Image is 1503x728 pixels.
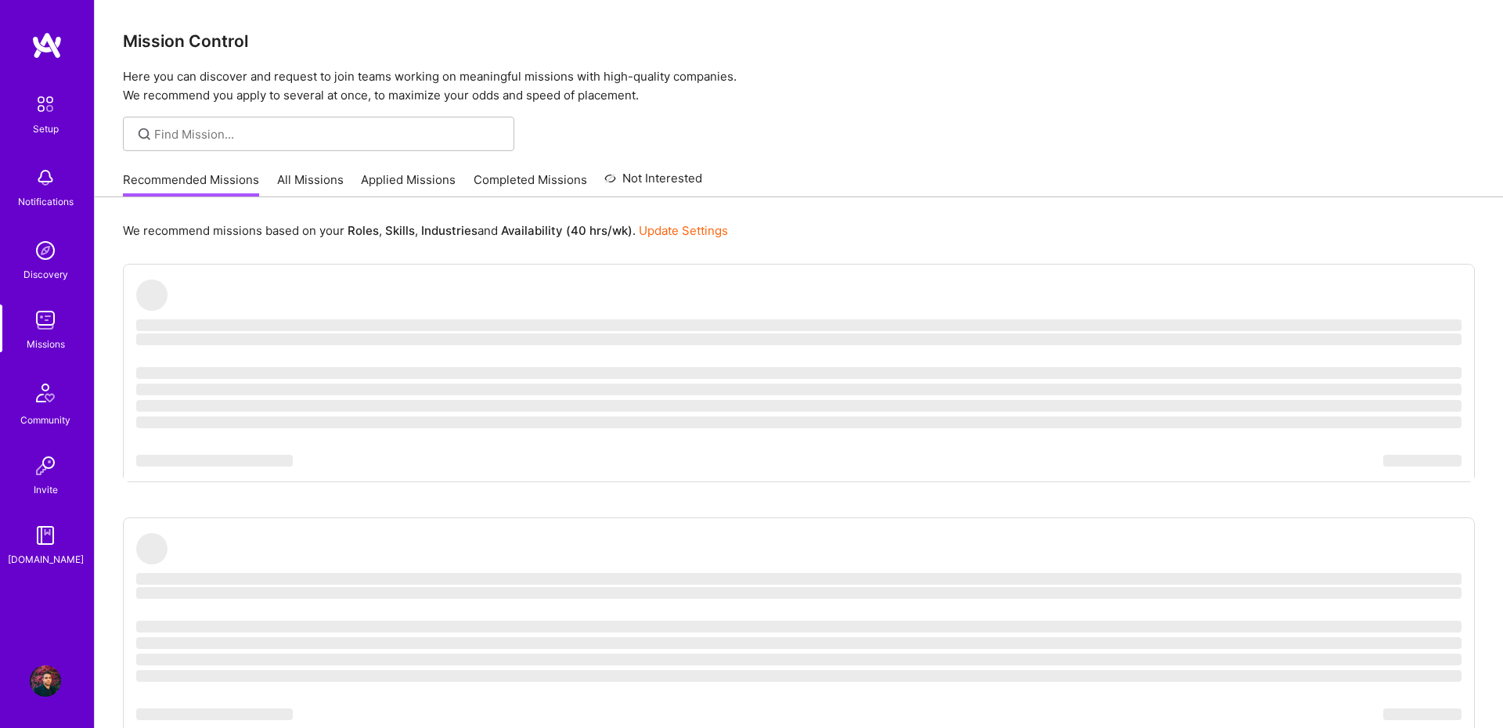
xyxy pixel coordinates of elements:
[34,481,58,498] div: Invite
[33,121,59,137] div: Setup
[30,520,61,551] img: guide book
[123,67,1475,105] p: Here you can discover and request to join teams working on meaningful missions with high-quality ...
[26,665,65,697] a: User Avatar
[277,171,344,197] a: All Missions
[18,193,74,210] div: Notifications
[474,171,587,197] a: Completed Missions
[30,305,61,336] img: teamwork
[421,223,478,238] b: Industries
[27,336,65,352] div: Missions
[385,223,415,238] b: Skills
[123,31,1475,51] h3: Mission Control
[123,222,728,239] p: We recommend missions based on your , , and .
[135,125,153,143] i: icon SearchGrey
[361,171,456,197] a: Applied Missions
[8,551,84,568] div: [DOMAIN_NAME]
[501,223,633,238] b: Availability (40 hrs/wk)
[604,169,702,197] a: Not Interested
[31,31,63,59] img: logo
[30,665,61,697] img: User Avatar
[23,266,68,283] div: Discovery
[639,223,728,238] a: Update Settings
[123,171,259,197] a: Recommended Missions
[154,126,503,142] input: Find Mission...
[29,88,62,121] img: setup
[348,223,379,238] b: Roles
[30,235,61,266] img: discovery
[30,450,61,481] img: Invite
[27,374,64,412] img: Community
[20,412,70,428] div: Community
[30,162,61,193] img: bell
